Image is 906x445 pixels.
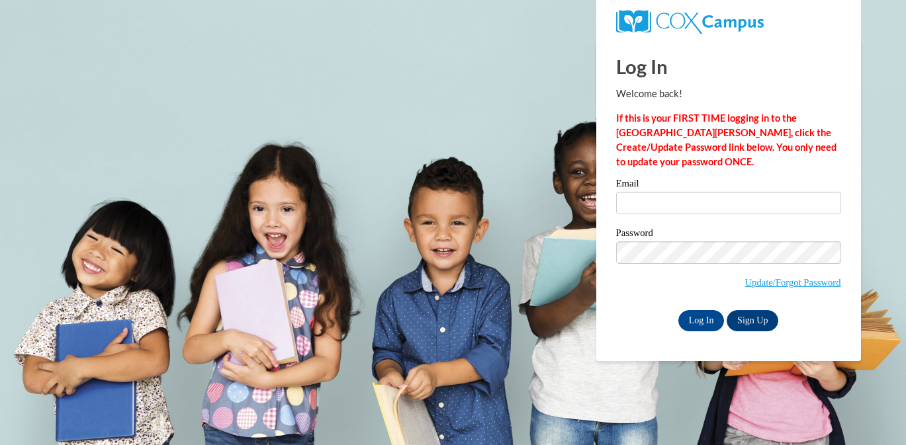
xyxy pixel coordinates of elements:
[616,15,764,26] a: COX Campus
[727,310,778,331] a: Sign Up
[745,277,840,288] a: Update/Forgot Password
[616,53,841,80] h1: Log In
[616,228,841,241] label: Password
[616,112,837,167] strong: If this is your FIRST TIME logging in to the [GEOGRAPHIC_DATA][PERSON_NAME], click the Create/Upd...
[616,10,764,34] img: COX Campus
[678,310,725,331] input: Log In
[616,179,841,192] label: Email
[616,87,841,101] p: Welcome back!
